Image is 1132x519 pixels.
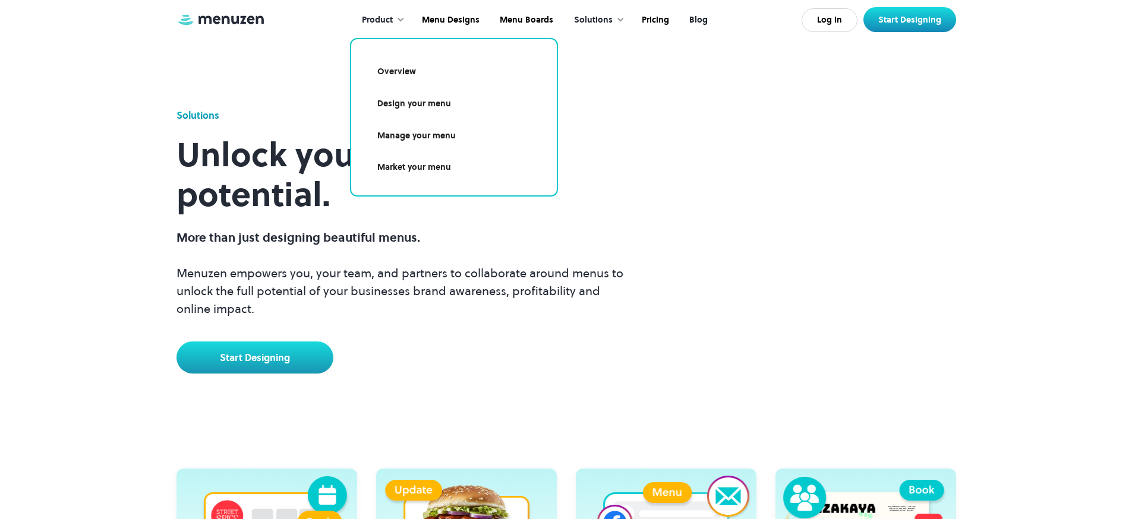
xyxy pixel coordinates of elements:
span: More than just designing beautiful menus. [176,229,420,246]
div: Product [350,2,411,39]
a: Menu Boards [488,2,562,39]
a: Pricing [630,2,678,39]
a: Design your menu [365,90,543,118]
div: Solutions [562,2,630,39]
a: Blog [678,2,717,39]
a: Log In [802,8,857,32]
div: Product [362,14,393,27]
h1: Unlock your menus full potential. [176,135,633,214]
a: Manage your menu [365,122,543,150]
a: Overview [365,58,543,86]
div: Solutions [574,14,613,27]
a: Start Designing [176,341,333,374]
a: Market your menu [365,154,543,181]
div: Solutions [176,108,219,122]
a: Start Designing [863,7,956,32]
p: Menuzen empowers you, your team, and partners to collaborate around menus to unlock the full pote... [176,229,633,318]
nav: Product [350,38,558,197]
a: Menu Designs [411,2,488,39]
